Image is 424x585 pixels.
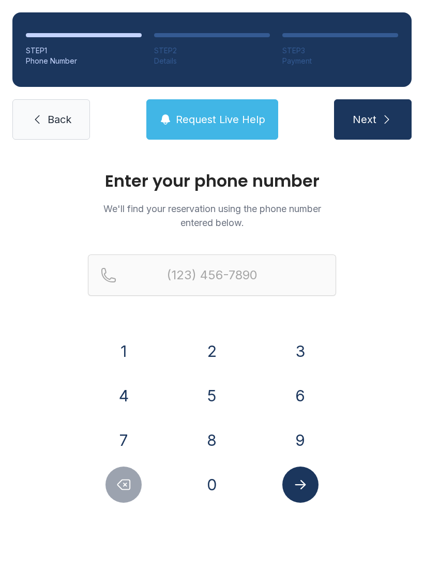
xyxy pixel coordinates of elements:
[282,56,398,66] div: Payment
[282,422,319,458] button: 9
[26,56,142,66] div: Phone Number
[194,378,230,414] button: 5
[282,378,319,414] button: 6
[26,46,142,56] div: STEP 1
[105,467,142,503] button: Delete number
[353,112,376,127] span: Next
[105,422,142,458] button: 7
[105,333,142,369] button: 1
[154,46,270,56] div: STEP 2
[88,254,336,296] input: Reservation phone number
[194,333,230,369] button: 2
[282,467,319,503] button: Submit lookup form
[282,46,398,56] div: STEP 3
[154,56,270,66] div: Details
[48,112,71,127] span: Back
[282,333,319,369] button: 3
[88,202,336,230] p: We'll find your reservation using the phone number entered below.
[88,173,336,189] h1: Enter your phone number
[194,467,230,503] button: 0
[105,378,142,414] button: 4
[194,422,230,458] button: 8
[176,112,265,127] span: Request Live Help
